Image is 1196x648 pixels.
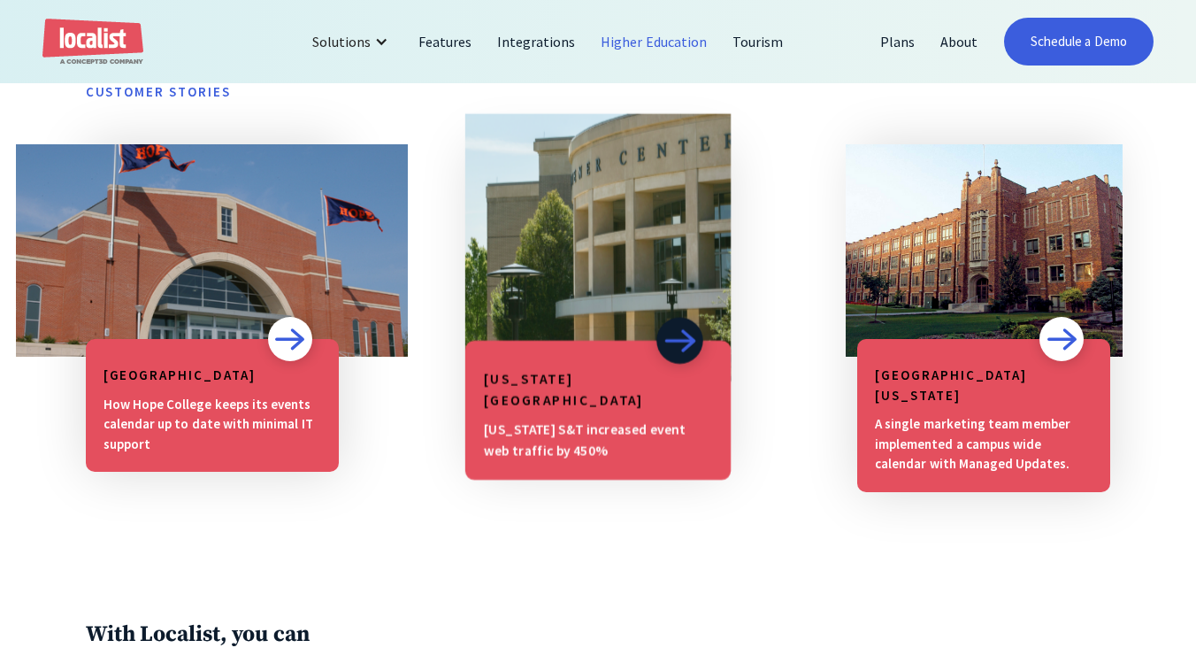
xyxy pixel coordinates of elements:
[928,20,991,63] a: About
[465,136,732,481] a: [US_STATE][GEOGRAPHIC_DATA][US_STATE] S&T increased event web traffic by 450%
[406,20,485,63] a: Features
[720,20,796,63] a: Tourism
[103,395,321,455] div: How Hope College keeps its events calendar up to date with minimal IT support
[42,19,143,66] a: home
[484,369,713,411] h5: [US_STATE][GEOGRAPHIC_DATA]
[299,20,406,63] div: Solutions
[588,20,720,63] a: Higher Education
[1004,18,1154,66] a: Schedule a Demo
[103,366,321,386] h5: [GEOGRAPHIC_DATA]
[857,144,1110,492] a: [GEOGRAPHIC_DATA][US_STATE]A single marketing team member implemented a campus wide calendar with...
[312,31,371,52] div: Solutions
[875,366,1092,405] h5: [GEOGRAPHIC_DATA][US_STATE]
[868,20,928,63] a: Plans
[86,82,1111,103] h6: CUstomer stories
[86,621,1111,648] div: With Localist, you can
[875,414,1092,474] div: A single marketing team member implemented a campus wide calendar with Managed Updates.
[485,20,588,63] a: Integrations
[86,144,339,472] a: [GEOGRAPHIC_DATA]How Hope College keeps its events calendar up to date with minimal IT support
[484,420,713,461] div: [US_STATE] S&T increased event web traffic by 450%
